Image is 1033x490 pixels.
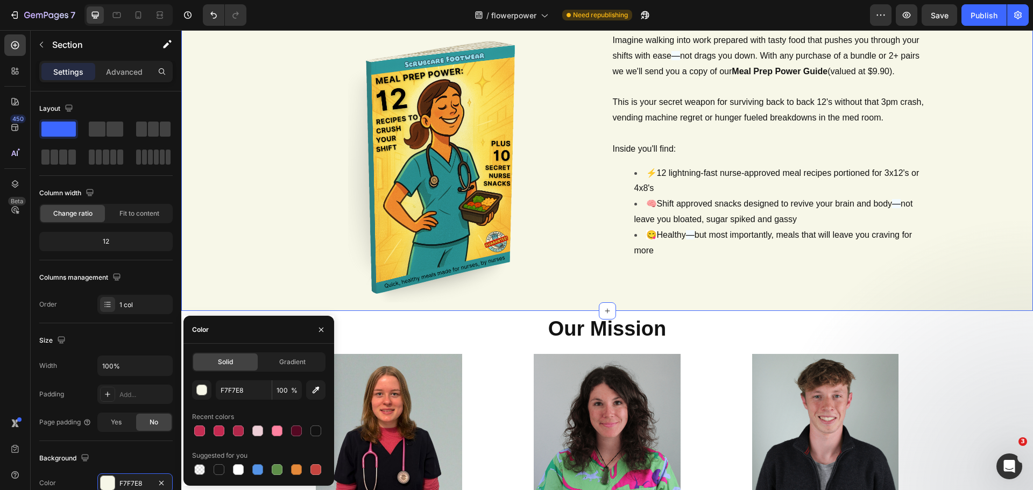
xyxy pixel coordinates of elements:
button: 7 [4,4,80,26]
div: Column width [39,186,96,201]
span: Shift approved snacks designed to revive your brain and body [476,169,711,178]
span: 12 lightning-fast nurse-approved meal recipes portioned for 3x12's or 4x8' [453,138,738,163]
span: — [505,200,513,209]
strong: Our Mission [367,287,485,310]
span: Gradient [279,357,306,367]
span: Inside you'll find: [431,114,495,123]
div: Recent colors [192,412,234,422]
div: Publish [971,10,997,21]
span: Need republishing [573,10,628,20]
p: Advanced [106,66,143,77]
button: Save [922,4,957,26]
img: Meet_the_team_Kynan.png [571,324,718,471]
span: Healthy [476,200,505,209]
div: Width [39,361,57,371]
div: Background [39,451,91,466]
iframe: Intercom live chat [996,453,1022,479]
span: ⚡ [465,138,476,147]
div: Color [39,478,56,488]
div: Add... [119,390,170,400]
span: Change ratio [53,209,93,218]
img: Meet_the_team_Madi.png [352,324,499,471]
div: Page padding [39,417,91,427]
span: 😋 [465,200,476,209]
input: Auto [98,356,172,375]
div: 1 col [119,300,170,310]
div: 450 [10,115,26,123]
div: Undo/Redo [203,4,246,26]
button: Publish [961,4,1007,26]
span: Fit to content [119,209,159,218]
div: Order [39,300,57,309]
span: not leave you bloated, sugar spiked and gassy [453,169,732,194]
img: Meet_the_Team_2.jpg [135,324,281,471]
span: 3 [1018,437,1027,446]
strong: Meal Prep Power Guide [550,37,646,46]
div: Size [39,333,68,348]
span: 🧠 [465,169,476,178]
span: % [291,386,298,395]
div: 12 [41,234,171,249]
span: s [468,153,472,162]
span: but most importantly, meals that will leave you craving for more [453,200,731,225]
span: Yes [111,417,122,427]
div: Padding [39,389,64,399]
p: Settings [53,66,83,77]
div: Columns management [39,271,123,285]
span: Save [931,11,949,20]
iframe: Design area [181,30,1033,490]
span: No [150,417,158,427]
span: flowerpower [491,10,536,21]
div: Color [192,325,209,335]
p: Section [52,38,140,51]
div: F7F7E8 [119,479,151,488]
input: Eg: FFFFFF [216,380,272,400]
span: / [486,10,489,21]
span: — [711,169,719,178]
span: Solid [218,357,233,367]
p: 7 [70,9,75,22]
span: This is your secret weapon for surviving back to back 12's without that 3pm crash, vending machin... [431,67,742,92]
div: Layout [39,102,75,116]
div: Suggested for you [192,451,247,460]
div: Beta [8,197,26,205]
